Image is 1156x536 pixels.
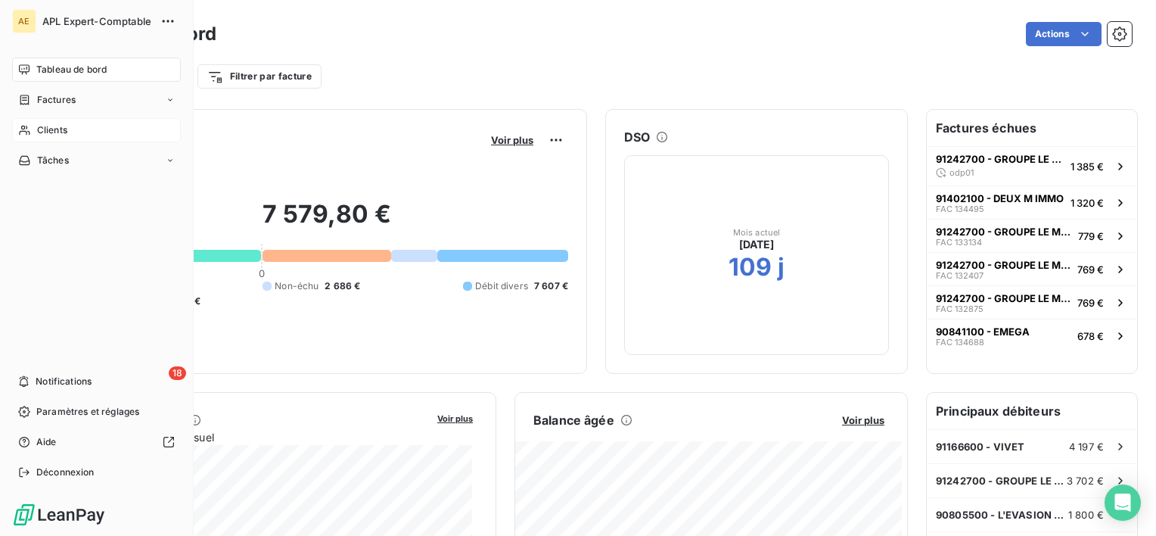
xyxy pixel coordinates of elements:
[275,279,319,293] span: Non-échu
[936,271,984,280] span: FAC 132407
[936,338,984,347] span: FAC 134688
[197,64,322,89] button: Filtrer par facture
[36,435,57,449] span: Aide
[936,153,1064,165] span: 91242700 - GROUPE LE MANS ENSEIGNES
[927,393,1137,429] h6: Principaux débiteurs
[927,285,1137,319] button: 91242700 - GROUPE LE MANS ENSEIGNESFAC 132875769 €
[837,413,889,427] button: Voir plus
[437,413,473,424] span: Voir plus
[936,238,982,247] span: FAC 133134
[533,411,614,429] h6: Balance âgée
[936,226,1072,238] span: 91242700 - GROUPE LE MANS ENSEIGNES
[12,503,106,527] img: Logo LeanPay
[37,154,69,167] span: Tâches
[927,219,1137,252] button: 91242700 - GROUPE LE MANS ENSEIGNESFAC 133134779 €
[936,441,1024,453] span: 91166600 - VIVET
[936,475,1067,487] span: 91242700 - GROUPE LE MANS ENSEIGNES
[936,259,1071,271] span: 91242700 - GROUPE LE MANS ENSEIGNES
[949,168,974,177] span: odp01
[1077,263,1104,276] span: 769 €
[85,429,427,445] span: Chiffre d'affaires mensuel
[1068,509,1104,521] span: 1 800 €
[733,228,781,237] span: Mois actuel
[1069,441,1104,453] span: 4 197 €
[936,326,1030,338] span: 90841100 - EMEGA
[12,430,181,454] a: Aide
[1077,297,1104,309] span: 769 €
[842,414,884,426] span: Voir plus
[1105,485,1141,521] div: Open Intercom Messenger
[936,292,1071,304] span: 91242700 - GROUPE LE MANS ENSEIGNES
[927,146,1137,185] button: 91242700 - GROUPE LE MANS ENSEIGNESodp011 385 €
[1077,330,1104,342] span: 678 €
[12,9,36,33] div: AE
[739,237,775,252] span: [DATE]
[624,128,650,146] h6: DSO
[936,304,984,313] span: FAC 132875
[927,319,1137,352] button: 90841100 - EMEGAFAC 134688678 €
[1067,475,1104,487] span: 3 702 €
[1071,197,1104,209] span: 1 320 €
[36,405,139,419] span: Paramètres et réglages
[37,93,76,107] span: Factures
[491,134,533,146] span: Voir plus
[778,252,785,282] h2: j
[259,267,265,279] span: 0
[534,279,568,293] span: 7 607 €
[325,279,360,293] span: 2 686 €
[37,123,67,137] span: Clients
[36,375,92,388] span: Notifications
[433,411,477,425] button: Voir plus
[36,466,95,479] span: Déconnexion
[927,185,1137,219] button: 91402100 - DEUX M IMMOFAC 1344951 320 €
[927,110,1137,146] h6: Factures échues
[169,366,186,380] span: 18
[1026,22,1102,46] button: Actions
[486,133,538,147] button: Voir plus
[1078,230,1104,242] span: 779 €
[1071,160,1104,173] span: 1 385 €
[936,204,984,213] span: FAC 134495
[475,279,528,293] span: Débit divers
[42,15,151,27] span: APL Expert-Comptable
[85,199,568,245] h2: 7 579,80 €
[36,63,107,76] span: Tableau de bord
[936,509,1068,521] span: 90805500 - L'EVASION SUCREE
[936,192,1064,204] span: 91402100 - DEUX M IMMO
[729,252,772,282] h2: 109
[927,252,1137,285] button: 91242700 - GROUPE LE MANS ENSEIGNESFAC 132407769 €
